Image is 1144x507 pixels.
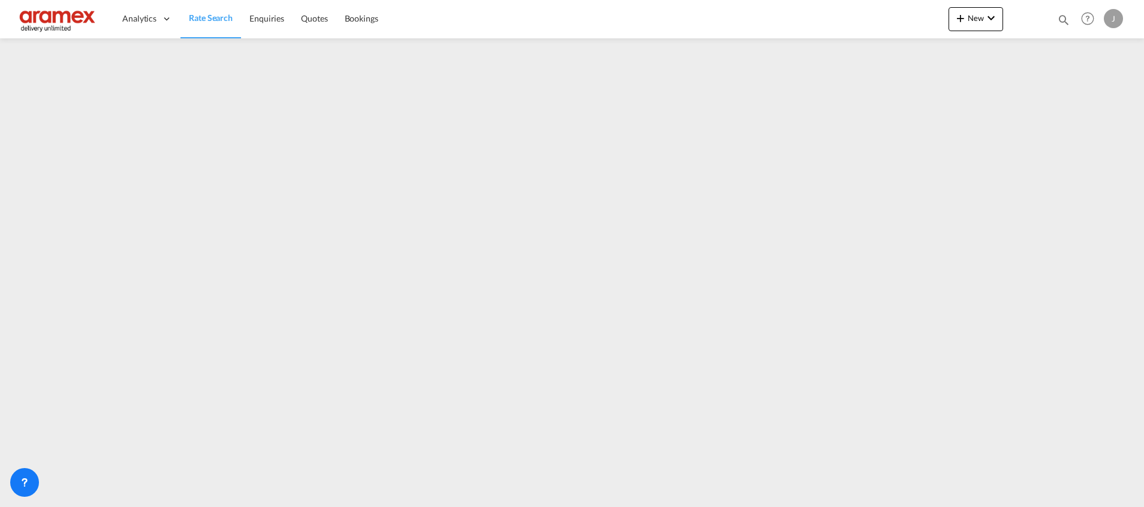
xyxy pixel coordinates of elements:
[984,11,998,25] md-icon: icon-chevron-down
[1077,8,1098,29] span: Help
[949,7,1003,31] button: icon-plus 400-fgNewicon-chevron-down
[1057,13,1070,26] md-icon: icon-magnify
[301,13,327,23] span: Quotes
[345,13,378,23] span: Bookings
[1077,8,1104,30] div: Help
[122,13,156,25] span: Analytics
[1057,13,1070,31] div: icon-magnify
[1104,9,1123,28] div: J
[189,13,233,23] span: Rate Search
[953,13,998,23] span: New
[249,13,284,23] span: Enquiries
[953,11,968,25] md-icon: icon-plus 400-fg
[18,5,99,32] img: dca169e0c7e311edbe1137055cab269e.png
